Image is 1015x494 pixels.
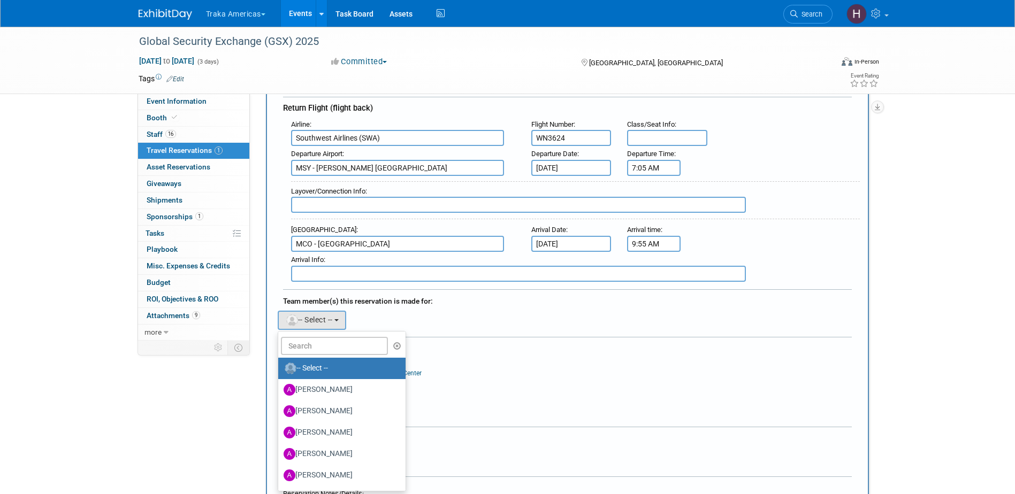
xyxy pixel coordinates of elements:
[138,258,249,274] a: Misc. Expenses & Credits
[291,226,356,234] span: [GEOGRAPHIC_DATA]
[147,245,178,253] span: Playbook
[6,4,553,16] body: Rich Text Area. Press ALT-0 for help.
[627,120,675,128] span: Class/Seat Info
[285,315,333,324] span: -- Select --
[138,325,249,341] a: more
[147,212,203,221] span: Sponsorships
[589,59,723,67] span: [GEOGRAPHIC_DATA], [GEOGRAPHIC_DATA]
[144,328,162,336] span: more
[146,229,164,237] span: Tasks
[284,427,295,438] img: A.jpg
[138,176,249,192] a: Giveaways
[147,113,179,122] span: Booth
[138,308,249,324] a: Attachments9
[138,143,249,159] a: Travel Reservations1
[842,57,852,66] img: Format-Inperson.png
[284,445,395,462] label: [PERSON_NAME]
[139,9,192,20] img: ExhibitDay
[291,187,365,195] span: Layover/Connection Info
[291,150,342,158] span: Departure Airport
[165,130,176,138] span: 16
[138,226,249,242] a: Tasks
[138,291,249,307] a: ROI, Objectives & ROO
[627,226,661,234] span: Arrival time
[284,360,395,377] label: -- Select --
[138,209,249,225] a: Sponsorships1
[284,448,295,460] img: A.jpg
[138,275,249,291] a: Budget
[147,163,210,171] span: Asset Reservations
[531,150,577,158] span: Departure Date
[209,341,228,354] td: Personalize Event Tab Strip
[627,120,676,128] small: :
[783,5,833,24] a: Search
[147,146,223,155] span: Travel Reservations
[291,120,311,128] small: :
[285,362,296,374] img: Unassigned-User-Icon.png
[138,127,249,143] a: Staff16
[138,192,249,209] a: Shipments
[195,212,203,220] span: 1
[627,150,676,158] small: :
[291,256,324,264] span: Arrival Info
[531,120,574,128] span: Flight Number
[147,179,181,188] span: Giveaways
[135,32,816,51] div: Global Security Exchange (GSX) 2025
[291,187,367,195] small: :
[291,150,344,158] small: :
[138,110,249,126] a: Booth
[147,130,176,138] span: Staff
[147,295,218,303] span: ROI, Objectives & ROO
[283,103,373,113] span: Return Flight (flight back)
[846,4,867,24] img: Heather Fraser
[284,381,395,398] label: [PERSON_NAME]
[147,261,230,270] span: Misc. Expenses & Credits
[284,403,395,420] label: [PERSON_NAME]
[147,97,207,105] span: Event Information
[138,242,249,258] a: Playbook
[162,57,172,65] span: to
[769,56,880,72] div: Event Format
[854,58,879,66] div: In-Person
[531,226,568,234] small: :
[627,150,674,158] span: Departure Time
[281,337,388,355] input: Search
[327,56,391,67] button: Committed
[278,311,347,330] button: -- Select --
[139,56,195,66] span: [DATE] [DATE]
[284,384,295,396] img: A.jpg
[291,120,310,128] span: Airline
[166,75,184,83] a: Edit
[139,73,184,84] td: Tags
[291,256,325,264] small: :
[531,226,566,234] span: Arrival Date
[627,226,662,234] small: :
[147,278,171,287] span: Budget
[531,120,575,128] small: :
[291,226,358,234] small: :
[283,342,852,352] div: Cost:
[284,405,295,417] img: A.jpg
[138,94,249,110] a: Event Information
[531,150,579,158] small: :
[138,159,249,175] a: Asset Reservations
[284,469,295,481] img: A.jpg
[798,10,822,18] span: Search
[850,73,879,79] div: Event Rating
[147,311,200,320] span: Attachments
[215,146,223,155] span: 1
[284,424,395,441] label: [PERSON_NAME]
[283,291,852,308] div: Team member(s) this reservation is made for:
[172,114,177,120] i: Booth reservation complete
[284,467,395,484] label: [PERSON_NAME]
[196,58,219,65] span: (3 days)
[227,341,249,354] td: Toggle Event Tabs
[192,311,200,319] span: 9
[147,196,182,204] span: Shipments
